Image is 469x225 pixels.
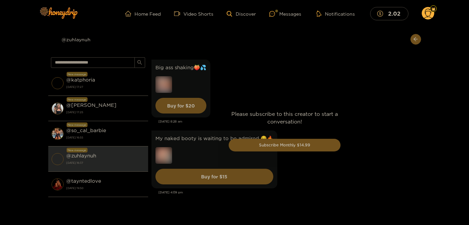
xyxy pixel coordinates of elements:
[52,178,64,190] img: conversation
[66,84,145,90] strong: [DATE] 17:27
[67,122,88,127] div: New message
[66,109,145,115] strong: [DATE] 17:25
[315,10,357,17] button: Notifications
[431,7,435,11] img: Fan Level
[137,60,142,66] span: search
[66,127,106,133] strong: @ so_cal_barbie
[52,103,64,114] img: conversation
[269,10,301,18] div: Messages
[229,139,341,151] button: Subscribe Monthly $14.99
[227,11,256,17] a: Discover
[67,97,88,102] div: New message
[125,11,134,17] span: home
[377,11,386,17] span: dollar
[52,77,64,89] img: conversation
[387,10,401,17] mark: 2.02
[48,34,148,45] div: @zuhlaynuh
[125,11,161,17] a: Home Feed
[66,102,117,108] strong: @ [PERSON_NAME]
[370,7,408,20] button: 2.02
[174,11,213,17] a: Video Shorts
[66,185,145,191] strong: [DATE] 19:50
[66,178,101,184] strong: @ tayntedlove
[410,34,421,45] button: arrow-left
[66,77,95,83] strong: @ katphoria
[52,128,64,140] img: conversation
[134,57,145,68] button: search
[66,134,145,140] strong: [DATE] 16:55
[52,153,64,165] img: conversation
[66,160,145,166] strong: [DATE] 16:37
[413,37,418,42] span: arrow-left
[174,11,183,17] span: video-camera
[66,153,96,158] strong: @ zuhlaynuh
[67,148,88,152] div: New message
[229,110,341,125] p: Please subscribe to this creator to start a conversation!
[67,72,88,77] div: New message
